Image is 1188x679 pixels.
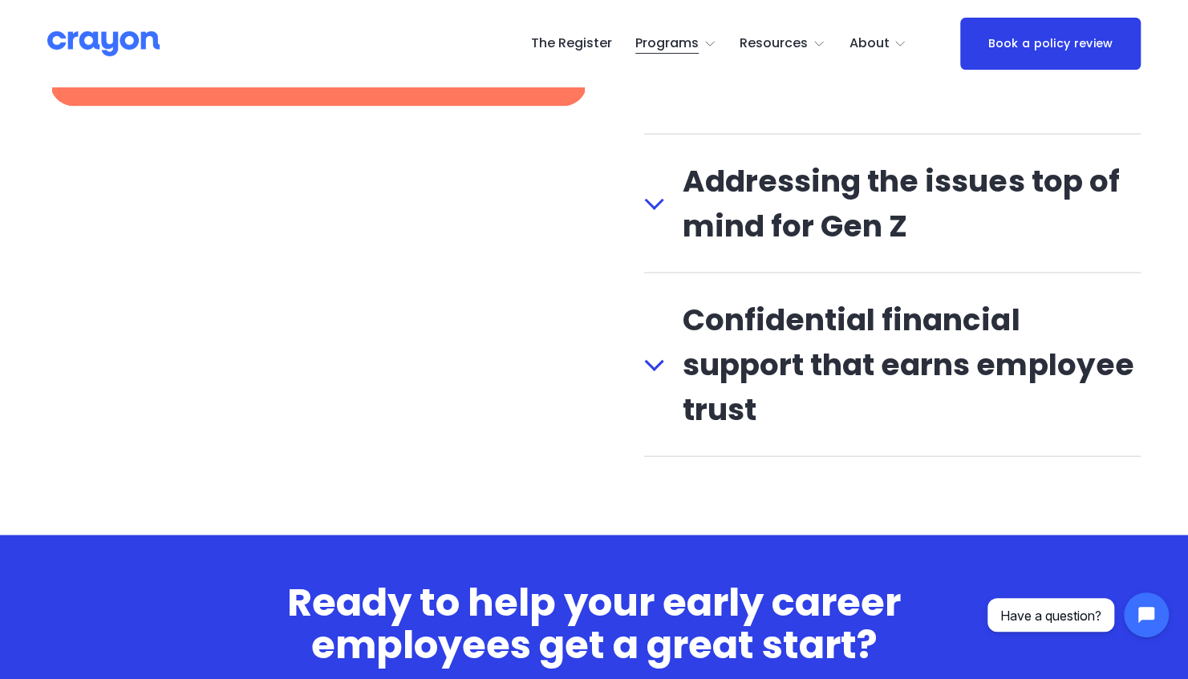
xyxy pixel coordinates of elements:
[635,32,699,55] span: Programs
[635,31,716,57] a: folder dropdown
[185,581,1003,667] h2: Ready to help your early career employees get a great start?
[47,30,160,58] img: Crayon
[740,32,808,55] span: Resources
[849,32,889,55] span: About
[740,31,825,57] a: folder dropdown
[530,31,611,57] a: The Register
[960,18,1141,70] a: Book a policy review
[644,135,1141,273] button: Addressing the issues top of mind for Gen Z
[644,273,1141,456] button: Confidential financial support that earns employee trust
[849,31,906,57] a: folder dropdown
[663,159,1141,249] span: Addressing the issues top of mind for Gen Z
[663,297,1141,432] span: Confidential financial support that earns employee trust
